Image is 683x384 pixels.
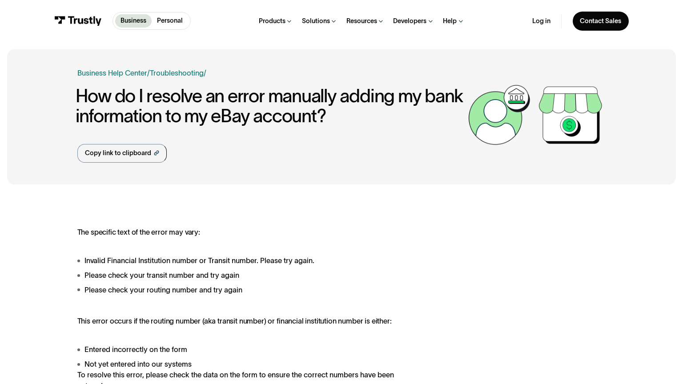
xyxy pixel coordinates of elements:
[76,86,464,126] h1: How do I resolve an error manually adding my bank information to my eBay account?
[77,68,147,79] a: Business Help Center
[77,317,418,326] p: This error occurs if the routing number (aka transit number) or financial institution number is e...
[152,14,189,28] a: Personal
[204,68,206,79] div: /
[77,284,418,296] li: Please check your routing number and try again
[77,344,418,355] li: Entered incorrectly on the form
[77,228,418,237] p: The specific text of the error may vary:
[259,17,285,25] div: Products
[157,16,183,26] p: Personal
[77,270,418,281] li: Please check your transit number and try again
[346,17,377,25] div: Resources
[77,359,418,370] li: Not yet entered into our systems
[121,16,146,26] p: Business
[302,17,330,25] div: Solutions
[573,12,629,31] a: Contact Sales
[580,17,621,25] div: Contact Sales
[532,17,550,25] a: Log in
[77,144,167,163] a: Copy link to clipboard
[147,68,150,79] div: /
[443,17,457,25] div: Help
[85,148,151,158] div: Copy link to clipboard
[54,16,102,26] img: Trustly Logo
[150,69,204,77] a: Troubleshooting
[115,14,152,28] a: Business
[77,255,418,266] li: Invalid Financial Institution number or Transit number. Please try again.
[393,17,426,25] div: Developers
